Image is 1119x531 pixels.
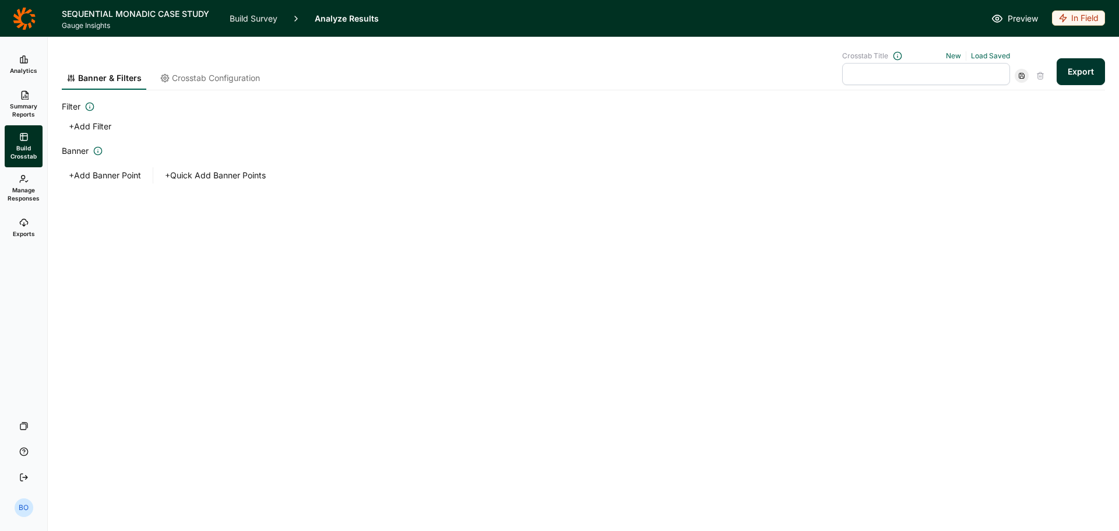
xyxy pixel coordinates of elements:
span: Banner & Filters [78,72,142,84]
span: Filter [62,100,80,114]
span: Summary Reports [9,102,38,118]
span: Exports [13,230,35,238]
span: Crosstab Configuration [172,72,260,84]
button: In Field [1052,10,1105,27]
span: Preview [1008,12,1038,26]
span: Analytics [10,66,37,75]
div: Delete [1033,69,1047,83]
button: +Quick Add Banner Points [158,167,273,184]
span: Crosstab Title [842,51,888,61]
button: Export [1057,58,1105,85]
button: +Add Filter [62,118,118,135]
button: +Add Banner Point [62,167,148,184]
a: Build Crosstab [5,125,43,167]
a: Manage Responses [5,167,43,209]
a: Load Saved [971,51,1010,60]
div: Save Crosstab [1015,69,1029,83]
a: Preview [991,12,1038,26]
div: In Field [1052,10,1105,26]
div: BO [15,498,33,517]
a: Exports [5,209,43,247]
span: Banner [62,144,89,158]
span: Manage Responses [8,186,40,202]
span: Build Crosstab [9,144,38,160]
a: Analytics [5,46,43,83]
a: Summary Reports [5,83,43,125]
a: New [946,51,961,60]
span: Gauge Insights [62,21,216,30]
h1: SEQUENTIAL MONADIC CASE STUDY [62,7,216,21]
